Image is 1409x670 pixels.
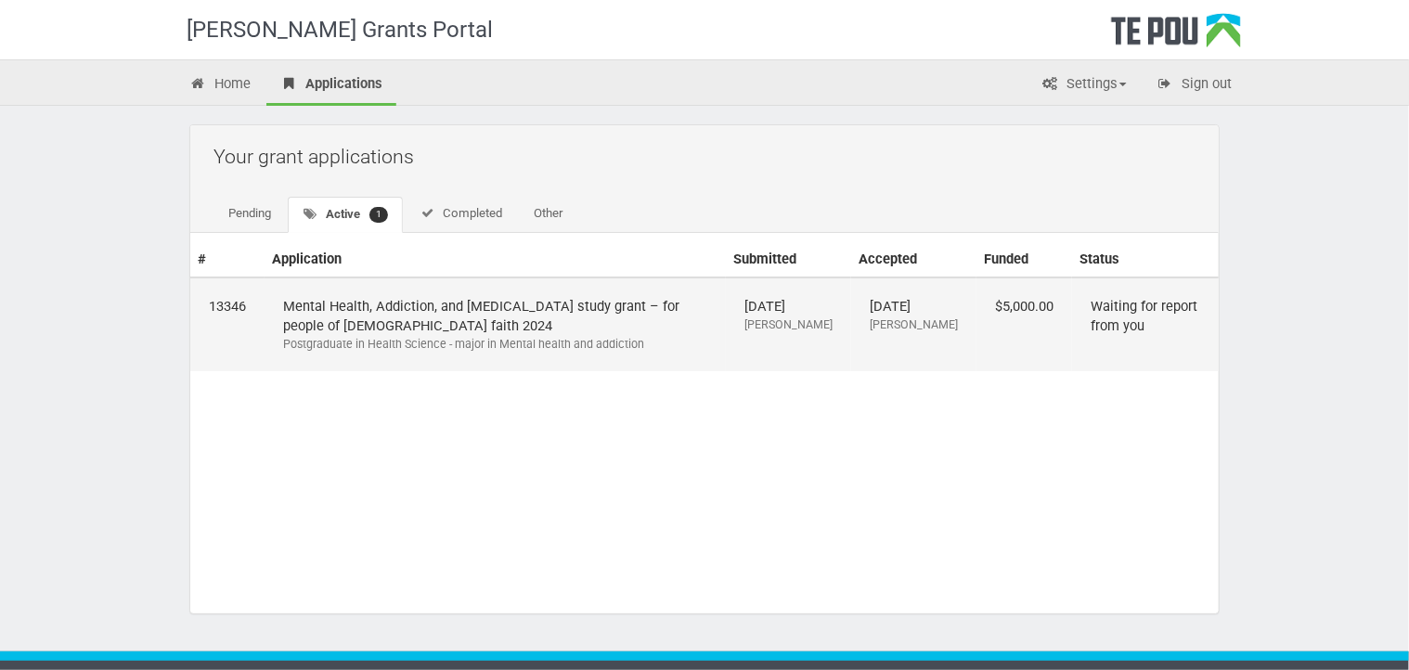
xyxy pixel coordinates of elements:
th: Status [1072,242,1219,277]
div: [PERSON_NAME] [870,316,958,333]
span: 1 [369,207,388,223]
td: $5,000.00 [976,277,1072,371]
a: Active [288,197,403,233]
a: Other [519,197,577,232]
td: [DATE] [851,277,976,371]
td: Mental Health, Addiction, and [MEDICAL_DATA] study grant – for people of [DEMOGRAPHIC_DATA] faith... [265,277,726,371]
th: # [190,242,265,277]
td: 13346 [190,277,265,371]
a: Completed [405,197,517,232]
div: [PERSON_NAME] [744,316,833,333]
a: Pending [213,197,286,232]
td: Waiting for report from you [1072,277,1219,371]
th: Submitted [726,242,851,277]
div: Te Pou Logo [1111,13,1241,59]
a: Settings [1028,65,1141,106]
td: [DATE] [726,277,851,371]
a: Sign out [1143,65,1246,106]
div: Postgraduate in Health Science - major in Mental health and addiction [283,336,707,353]
th: Application [265,242,726,277]
h2: Your grant applications [213,135,1205,178]
a: Applications [266,65,396,106]
th: Accepted [851,242,976,277]
th: Funded [976,242,1072,277]
a: Home [175,65,265,106]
